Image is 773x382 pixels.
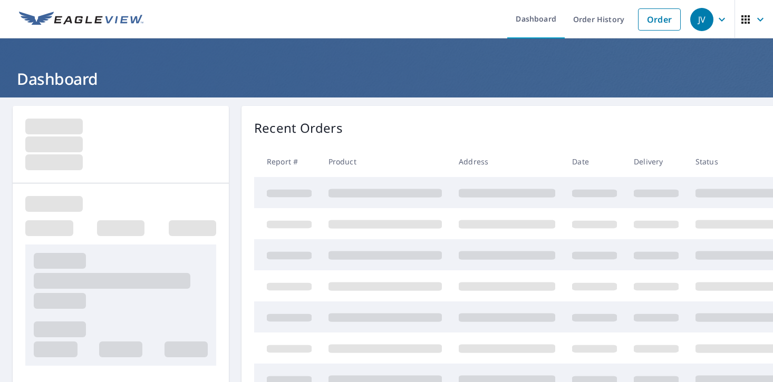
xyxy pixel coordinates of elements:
[450,146,564,177] th: Address
[254,146,320,177] th: Report #
[564,146,625,177] th: Date
[320,146,450,177] th: Product
[625,146,687,177] th: Delivery
[690,8,713,31] div: JV
[254,119,343,138] p: Recent Orders
[638,8,681,31] a: Order
[19,12,143,27] img: EV Logo
[13,68,760,90] h1: Dashboard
